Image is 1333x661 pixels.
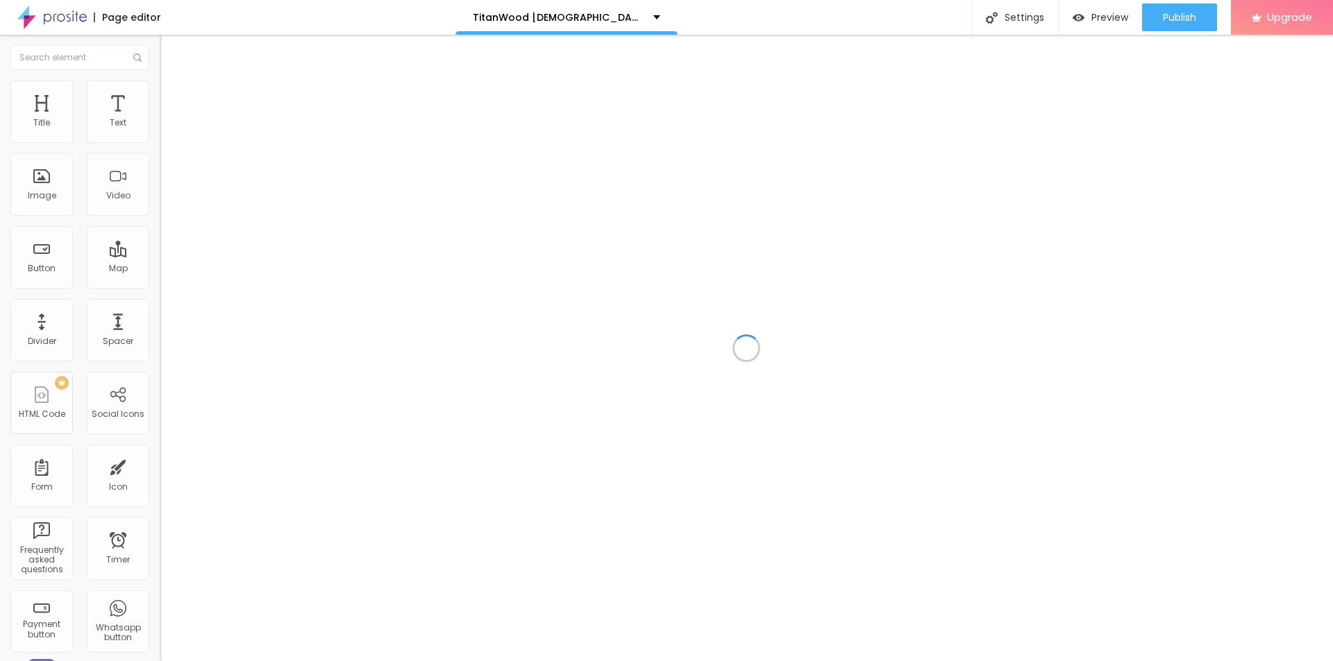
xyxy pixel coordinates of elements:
[1073,12,1084,24] img: view-1.svg
[1091,12,1128,23] span: Preview
[14,545,69,575] div: Frequently asked questions
[106,191,131,200] div: Video
[92,409,144,419] div: Social Icons
[90,623,145,643] div: Whatsapp button
[1267,11,1312,23] span: Upgrade
[10,45,149,70] input: Search element
[109,482,128,492] div: Icon
[133,53,142,62] img: Icone
[1142,3,1217,31] button: Publish
[106,555,130,565] div: Timer
[109,264,128,273] div: Map
[1059,3,1142,31] button: Preview
[14,619,69,639] div: Payment button
[31,482,53,492] div: Form
[19,409,65,419] div: HTML Code
[28,264,56,273] div: Button
[110,118,126,128] div: Text
[28,336,56,346] div: Divider
[103,336,133,346] div: Spacer
[473,12,643,22] p: TitanWood [DEMOGRAPHIC_DATA][MEDICAL_DATA] Gummies
[33,118,50,128] div: Title
[986,12,998,24] img: Icone
[1163,12,1196,23] span: Publish
[94,12,161,22] div: Page editor
[28,191,56,200] div: Image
